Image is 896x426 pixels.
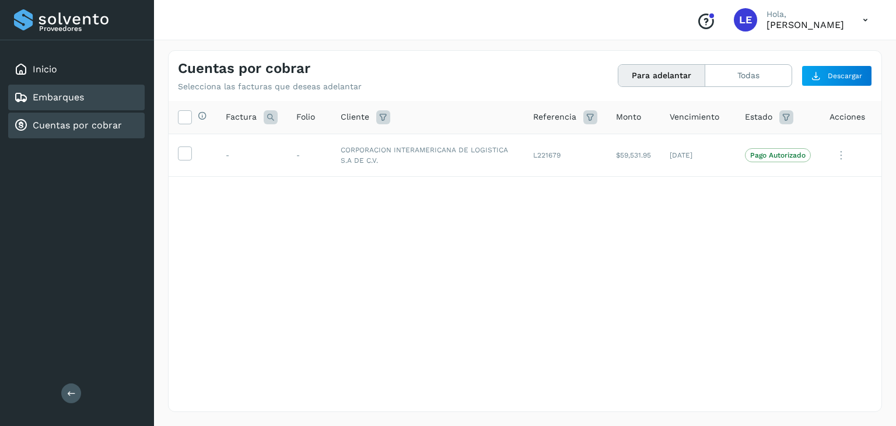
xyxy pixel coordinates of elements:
h4: Cuentas por cobrar [178,60,310,77]
span: Acciones [829,111,865,123]
div: Cuentas por cobrar [8,113,145,138]
span: Descargar [828,71,862,81]
span: Estado [745,111,772,123]
p: Pago Autorizado [750,151,806,159]
p: Proveedores [39,25,140,33]
p: LAURA ELENA SANCHEZ FLORES [766,19,844,30]
span: Vencimiento [670,111,719,123]
td: - [216,134,287,177]
td: CORPORACION INTERAMERICANA DE LOGISTICA S.A DE C.V. [331,134,524,177]
td: $59,531.95 [607,134,660,177]
span: Folio [296,111,315,123]
p: Selecciona las facturas que deseas adelantar [178,82,362,92]
button: Todas [705,65,792,86]
td: L221679 [524,134,607,177]
button: Para adelantar [618,65,705,86]
span: Monto [616,111,641,123]
span: Cliente [341,111,369,123]
div: Embarques [8,85,145,110]
a: Embarques [33,92,84,103]
span: Referencia [533,111,576,123]
a: Inicio [33,64,57,75]
div: Inicio [8,57,145,82]
td: [DATE] [660,134,736,177]
span: Factura [226,111,257,123]
p: Hola, [766,9,844,19]
td: - [287,134,331,177]
a: Cuentas por cobrar [33,120,122,131]
button: Descargar [801,65,872,86]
